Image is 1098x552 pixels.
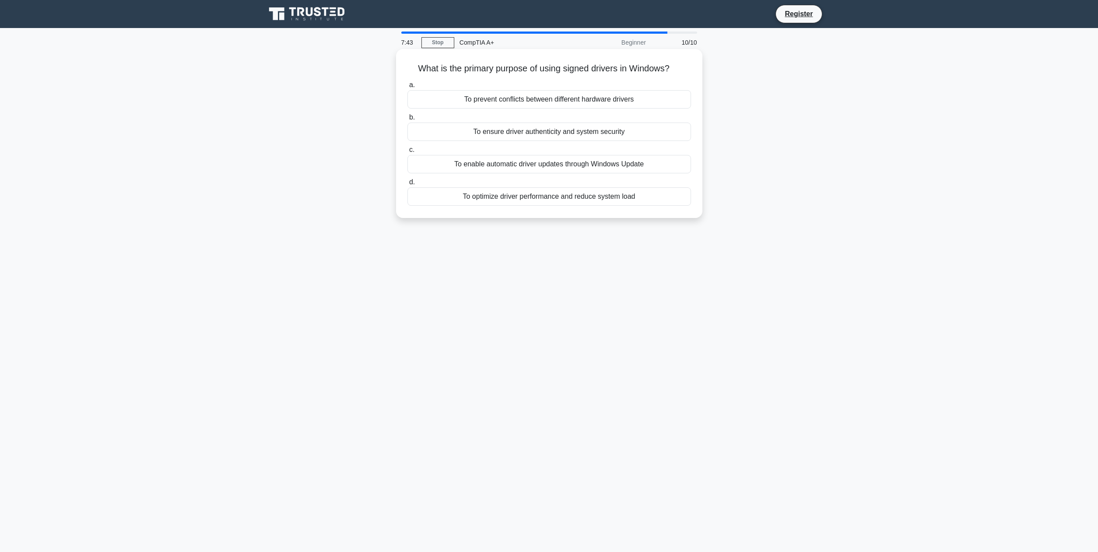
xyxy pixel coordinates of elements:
[407,187,691,206] div: To optimize driver performance and reduce system load
[409,146,414,153] span: c.
[407,90,691,109] div: To prevent conflicts between different hardware drivers
[407,63,692,74] h5: What is the primary purpose of using signed drivers in Windows?
[454,34,575,51] div: CompTIA A+
[575,34,651,51] div: Beginner
[409,113,415,121] span: b.
[651,34,702,51] div: 10/10
[396,34,421,51] div: 7:43
[407,123,691,141] div: To ensure driver authenticity and system security
[421,37,454,48] a: Stop
[779,8,818,19] a: Register
[409,178,415,186] span: d.
[409,81,415,88] span: a.
[407,155,691,173] div: To enable automatic driver updates through Windows Update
